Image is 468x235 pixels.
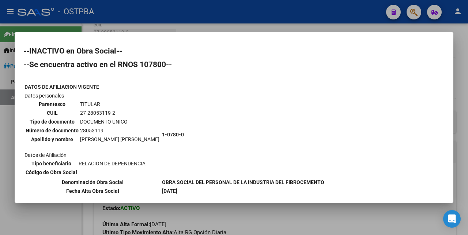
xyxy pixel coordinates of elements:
[24,84,99,90] b: DATOS DE AFILIACION VIGENTE
[25,135,79,143] th: Apellido y nombre
[78,159,146,168] td: RELACION DE DEPENDENCIA
[25,126,79,135] th: Número de documento
[80,109,160,117] td: 27-28053119-2
[25,159,78,168] th: Tipo beneficiario
[25,100,79,108] th: Parentesco
[443,210,461,228] div: Open Intercom Messenger
[24,92,161,177] td: Datos personales Datos de Afiliación
[162,188,177,194] b: [DATE]
[80,100,160,108] td: TITULAR
[80,135,160,143] td: [PERSON_NAME] [PERSON_NAME]
[24,187,161,195] th: Fecha Alta Obra Social
[23,61,445,68] h2: --Se encuentra activo en el RNOS 107800--
[80,118,160,126] td: DOCUMENTO UNICO
[23,47,445,55] h2: --INACTIVO en Obra Social--
[25,118,79,126] th: Tipo de documento
[80,126,160,135] td: 28053119
[25,109,79,117] th: CUIL
[162,179,324,185] b: OBRA SOCIAL DEL PERSONAL DE LA INDUSTRIA DEL FIBROCEMENTO
[24,178,161,186] th: Denominación Obra Social
[25,168,78,176] th: Código de Obra Social
[162,132,184,137] b: 1-0780-0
